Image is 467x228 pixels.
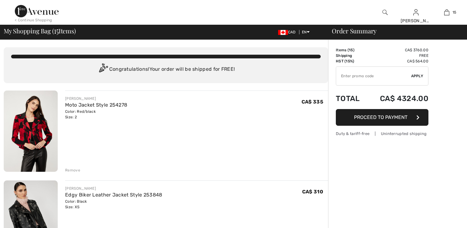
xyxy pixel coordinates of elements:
[278,30,298,34] span: CAD
[336,58,366,64] td: HST (15%)
[65,192,162,198] a: Edgy Biker Leather Jacket Style 253848
[336,67,411,85] input: Promo code
[278,30,288,35] img: Canadian Dollar
[444,9,449,16] img: My Bag
[366,53,428,58] td: Free
[302,30,310,34] span: EN
[15,17,52,23] div: < Continue Shopping
[382,9,388,16] img: search the website
[4,28,76,34] span: My Shopping Bag ( Items)
[65,109,127,120] div: Color: Red/black Size: 2
[324,28,463,34] div: Order Summary
[336,53,366,58] td: Shipping
[336,131,428,137] div: Duty & tariff-free | Uninterrupted shipping
[97,63,109,76] img: Congratulation2.svg
[4,91,58,172] img: Moto Jacket Style 254278
[354,114,407,120] span: Proceed to Payment
[432,9,462,16] a: 15
[349,48,353,52] span: 15
[336,47,366,53] td: Items ( )
[54,26,59,34] span: 15
[413,9,419,16] img: My Info
[65,167,80,173] div: Remove
[401,18,431,24] div: [PERSON_NAME]
[65,102,127,108] a: Moto Jacket Style 254278
[65,96,127,101] div: [PERSON_NAME]
[366,88,428,109] td: CA$ 4324.00
[366,47,428,53] td: CA$ 3760.00
[302,99,323,105] span: CA$ 335
[452,10,457,15] span: 15
[366,58,428,64] td: CA$ 564.00
[302,189,323,195] span: CA$ 310
[65,199,162,210] div: Color: Black Size: XS
[336,88,366,109] td: Total
[11,63,321,76] div: Congratulations! Your order will be shipped for FREE!
[411,73,423,79] span: Apply
[65,186,162,191] div: [PERSON_NAME]
[15,5,59,17] img: 1ère Avenue
[336,109,428,126] button: Proceed to Payment
[413,9,419,15] a: Sign In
